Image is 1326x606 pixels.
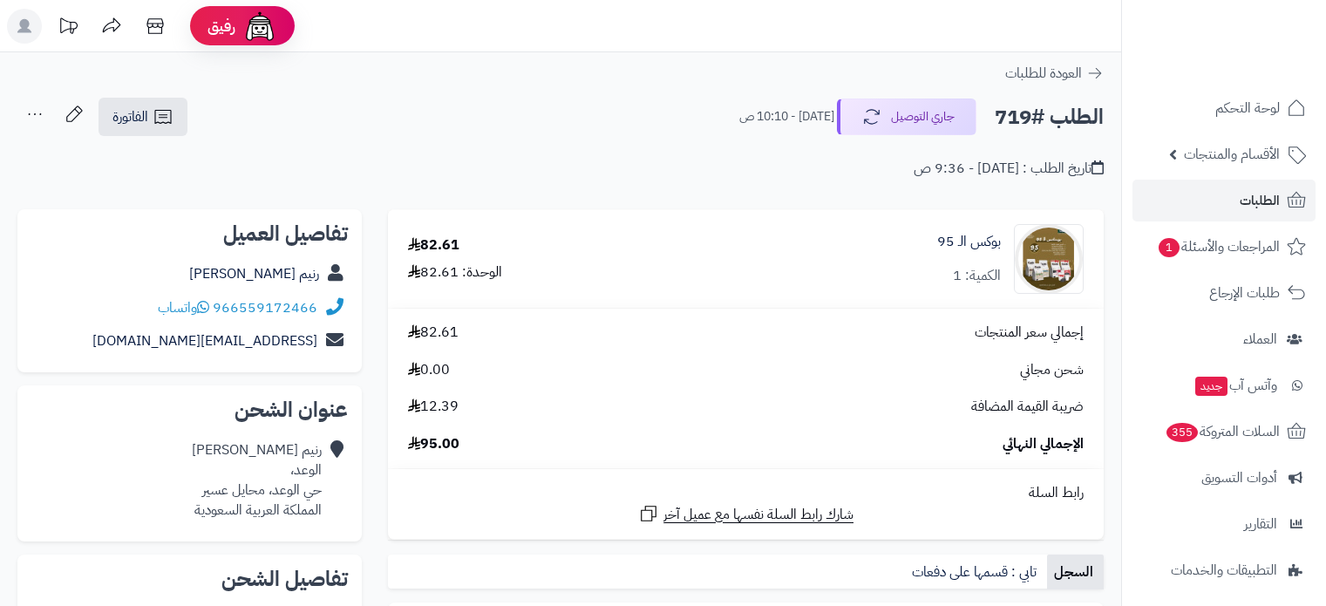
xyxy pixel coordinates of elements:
img: ai-face.png [242,9,277,44]
a: السلات المتروكة355 [1132,411,1316,453]
span: الأقسام والمنتجات [1184,142,1280,167]
a: العملاء [1132,318,1316,360]
div: رنيم [PERSON_NAME] الوعد، حي الوعد، محايل عسير المملكة العربية السعودية [192,440,322,520]
div: تاريخ الطلب : [DATE] - 9:36 ص [914,159,1104,179]
div: الكمية: 1 [953,266,1001,286]
span: أدوات التسويق [1201,466,1277,490]
a: لوحة التحكم [1132,87,1316,129]
span: طلبات الإرجاع [1209,281,1280,305]
a: 966559172466 [213,297,317,318]
span: 1 [1159,238,1180,257]
span: التطبيقات والخدمات [1171,558,1277,582]
span: وآتس آب [1193,373,1277,398]
div: الوحدة: 82.61 [408,262,502,283]
a: بوكس الـ 95 [937,232,1001,252]
h2: الطلب #719 [995,99,1104,135]
a: السجل [1047,555,1104,589]
span: ضريبة القيمة المضافة [971,397,1084,417]
div: 82.61 [408,235,459,255]
a: طلبات الإرجاع [1132,272,1316,314]
div: رابط السلة [395,483,1097,503]
a: العودة للطلبات [1005,63,1104,84]
small: [DATE] - 10:10 ص [739,108,834,126]
a: واتساب [158,297,209,318]
button: جاري التوصيل [837,99,976,135]
a: الطلبات [1132,180,1316,221]
span: المراجعات والأسئلة [1157,235,1280,259]
a: تابي : قسمها على دفعات [905,555,1047,589]
span: 12.39 [408,397,459,417]
h2: تفاصيل العميل [31,223,348,244]
span: جديد [1195,377,1227,396]
a: تحديثات المنصة [46,9,90,48]
a: رنيم [PERSON_NAME] [189,263,319,284]
a: أدوات التسويق [1132,457,1316,499]
span: شارك رابط السلة نفسها مع عميل آخر [663,505,853,525]
img: logo-2.png [1207,47,1309,84]
img: 1758354822-%D8%A8%D9%88%D9%83%D8%B3%20%D8%A7%D9%84%D9%80%2095-90x90.jpg [1015,224,1083,294]
a: التطبيقات والخدمات [1132,549,1316,591]
a: التقارير [1132,503,1316,545]
h2: تفاصيل الشحن [31,569,348,589]
a: شارك رابط السلة نفسها مع عميل آخر [638,503,853,525]
span: السلات المتروكة [1165,419,1280,444]
span: رفيق [207,16,235,37]
a: [EMAIL_ADDRESS][DOMAIN_NAME] [92,330,317,351]
span: الفاتورة [112,106,148,127]
a: وآتس آبجديد [1132,364,1316,406]
span: الإجمالي النهائي [1003,434,1084,454]
span: 82.61 [408,323,459,343]
span: التقارير [1244,512,1277,536]
h2: عنوان الشحن [31,399,348,420]
span: العودة للطلبات [1005,63,1082,84]
span: 355 [1166,423,1198,442]
span: 95.00 [408,434,459,454]
a: الفاتورة [99,98,187,136]
span: الطلبات [1240,188,1280,213]
span: لوحة التحكم [1215,96,1280,120]
span: إجمالي سعر المنتجات [975,323,1084,343]
span: 0.00 [408,360,450,380]
span: شحن مجاني [1020,360,1084,380]
a: المراجعات والأسئلة1 [1132,226,1316,268]
span: العملاء [1243,327,1277,351]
